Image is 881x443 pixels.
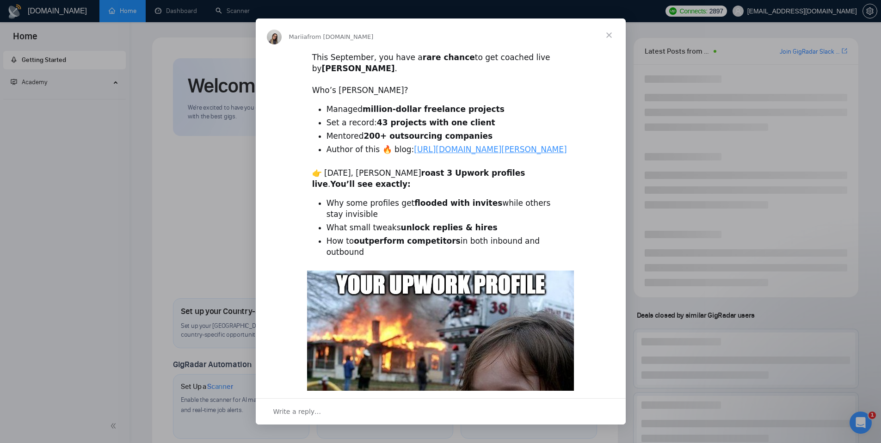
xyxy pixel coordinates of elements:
span: Write a reply… [273,406,321,418]
a: [URL][DOMAIN_NAME][PERSON_NAME] [414,145,567,154]
li: Author of this 🔥 blog: [327,144,569,155]
b: You’ll see exactly: [330,179,411,189]
li: Set a record: [327,117,569,129]
div: This September, you have a to get coached live by . ​ Who’s [PERSON_NAME]? [312,52,569,96]
b: unlock replies & hires [401,223,498,232]
span: Mariia [289,33,308,40]
li: Managed [327,104,569,115]
b: outperform competitors [354,236,461,246]
div: 👉 [DATE], [PERSON_NAME] . [312,168,569,190]
li: Mentored [327,131,569,142]
b: roast 3 Upwork profiles live [312,168,525,189]
b: million-dollar freelance projects [363,105,505,114]
b: rare chance [423,53,475,62]
b: flooded with invites [414,198,502,208]
div: Open conversation and reply [256,398,626,425]
img: Profile image for Mariia [267,30,282,44]
li: How to in both inbound and outbound [327,236,569,258]
b: [PERSON_NAME] [322,64,395,73]
li: What small tweaks [327,222,569,234]
li: Why some profiles get while others stay invisible [327,198,569,220]
span: Close [592,18,626,52]
b: 200+ outsourcing companies [364,131,493,141]
b: 43 projects with one client [377,118,495,127]
span: from [DOMAIN_NAME] [307,33,373,40]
